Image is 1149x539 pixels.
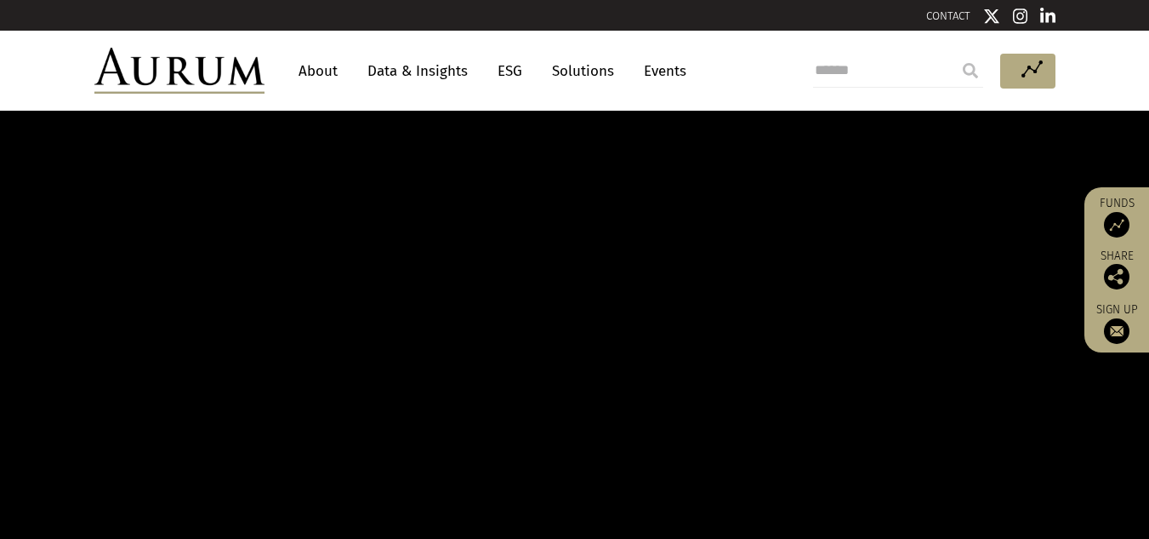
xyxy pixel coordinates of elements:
[983,8,1000,25] img: Twitter icon
[1104,212,1129,238] img: Access Funds
[635,55,686,87] a: Events
[94,48,264,94] img: Aurum
[359,55,476,87] a: Data & Insights
[1104,264,1129,290] img: Share this post
[1093,250,1140,290] div: Share
[1040,8,1055,25] img: Linkedin icon
[926,9,970,22] a: CONTACT
[1013,8,1028,25] img: Instagram icon
[1104,318,1129,344] img: Sign up to our newsletter
[1093,196,1140,238] a: Funds
[489,55,531,87] a: ESG
[543,55,623,87] a: Solutions
[953,54,987,88] input: Submit
[1093,302,1140,344] a: Sign up
[290,55,346,87] a: About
